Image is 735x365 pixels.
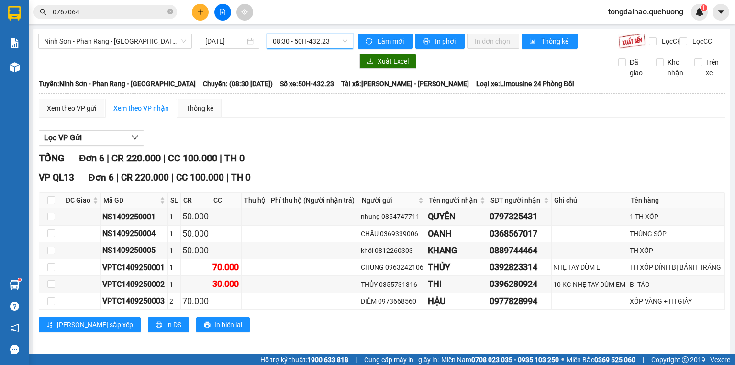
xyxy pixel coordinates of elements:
[553,262,627,273] div: NHẸ TAY DÙM E
[426,242,488,259] td: KHANG
[429,195,478,205] span: Tên người nhận
[226,172,229,183] span: |
[167,8,173,17] span: close-circle
[39,152,65,164] span: TỔNG
[47,103,96,114] div: Xem theo VP gửi
[552,193,629,208] th: Ghi chú
[358,34,413,49] button: syncLàm mới
[10,345,19,354] span: message
[169,211,179,222] div: 1
[561,358,564,362] span: ⚪️
[168,193,181,208] th: SL
[101,242,167,259] td: NS1409250005
[490,195,541,205] span: SĐT người nhận
[182,210,209,223] div: 50.000
[57,319,133,330] span: [PERSON_NAME] sắp xếp
[428,261,486,274] div: THỦY
[39,80,196,88] b: Tuyến: Ninh Sơn - Phan Rang - [GEOGRAPHIC_DATA]
[39,317,141,332] button: sort-ascending[PERSON_NAME] sắp xếp
[689,36,713,46] span: Lọc CC
[567,354,635,365] span: Miền Bắc
[361,211,424,222] div: nhung 0854747711
[10,62,20,72] img: warehouse-icon
[682,356,689,363] span: copyright
[101,259,167,276] td: VPTC1409250001
[186,103,213,114] div: Thống kê
[66,195,91,205] span: ĐC Giao
[102,278,166,290] div: VPTC1409250002
[378,36,405,46] span: Làm mới
[273,34,348,48] span: 08:30 - 50H-432.23
[490,244,549,257] div: 0889744464
[39,172,74,183] span: VP QL13
[441,354,559,365] span: Miền Nam
[428,227,486,240] div: OANH
[196,317,250,332] button: printerIn biên lai
[364,354,439,365] span: Cung cấp máy in - giấy in:
[231,172,251,183] span: TH 0
[111,152,161,164] span: CR 220.000
[488,276,551,293] td: 0396280924
[643,354,644,365] span: |
[280,79,334,89] span: Số xe: 50H-432.23
[224,152,245,164] span: TH 0
[113,103,169,114] div: Xem theo VP nhận
[601,6,691,18] span: tongdaihao.quehuong
[664,57,687,78] span: Kho nhận
[428,244,486,257] div: KHANG
[182,295,209,308] div: 70.000
[220,152,222,164] span: |
[212,261,239,274] div: 70.000
[490,277,549,291] div: 0396280924
[467,34,519,49] button: In đơn chọn
[169,296,179,307] div: 2
[10,302,19,311] span: question-circle
[415,34,465,49] button: printerIn phơi
[8,6,21,21] img: logo-vxr
[156,321,162,329] span: printer
[169,262,179,273] div: 1
[89,172,114,183] span: Đơn 6
[102,262,166,274] div: VPTC1409250001
[10,38,20,48] img: solution-icon
[102,211,166,223] div: NS1409250001
[214,319,242,330] span: In biên lai
[361,228,424,239] div: CHÂU 0369339006
[236,4,253,21] button: aim
[426,259,488,276] td: THỦY
[101,276,167,293] td: VPTC1409250002
[307,356,348,364] strong: 1900 633 818
[702,4,705,11] span: 1
[361,262,424,273] div: CHUNG 0963242106
[102,295,166,307] div: VPTC1409250003
[361,296,424,307] div: DIỄM 0973668560
[214,4,231,21] button: file-add
[362,195,416,205] span: Người gửi
[53,7,166,17] input: Tìm tên, số ĐT hoặc mã đơn
[428,277,486,291] div: THI
[101,293,167,310] td: VPTC1409250003
[695,8,704,16] img: icon-new-feature
[10,280,20,290] img: warehouse-icon
[241,9,248,15] span: aim
[366,38,374,46] span: sync
[658,36,683,46] span: Lọc CR
[476,79,574,89] span: Loại xe: Limousine 24 Phòng Đôi
[171,172,174,183] span: |
[79,152,104,164] span: Đơn 6
[197,9,204,15] span: plus
[630,245,723,256] div: TH XỐP
[541,36,570,46] span: Thống kê
[378,56,409,67] span: Xuất Excel
[260,354,348,365] span: Hỗ trợ kỹ thuật:
[46,321,53,329] span: sort-ascending
[630,211,723,222] div: 1 TH XỐP
[101,208,167,225] td: NS1409250001
[103,195,157,205] span: Mã GD
[169,245,179,256] div: 1
[166,319,181,330] span: In DS
[618,34,646,49] img: 9k=
[471,356,559,364] strong: 0708 023 035 - 0935 103 250
[426,208,488,225] td: QUYÊN
[426,226,488,242] td: OANH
